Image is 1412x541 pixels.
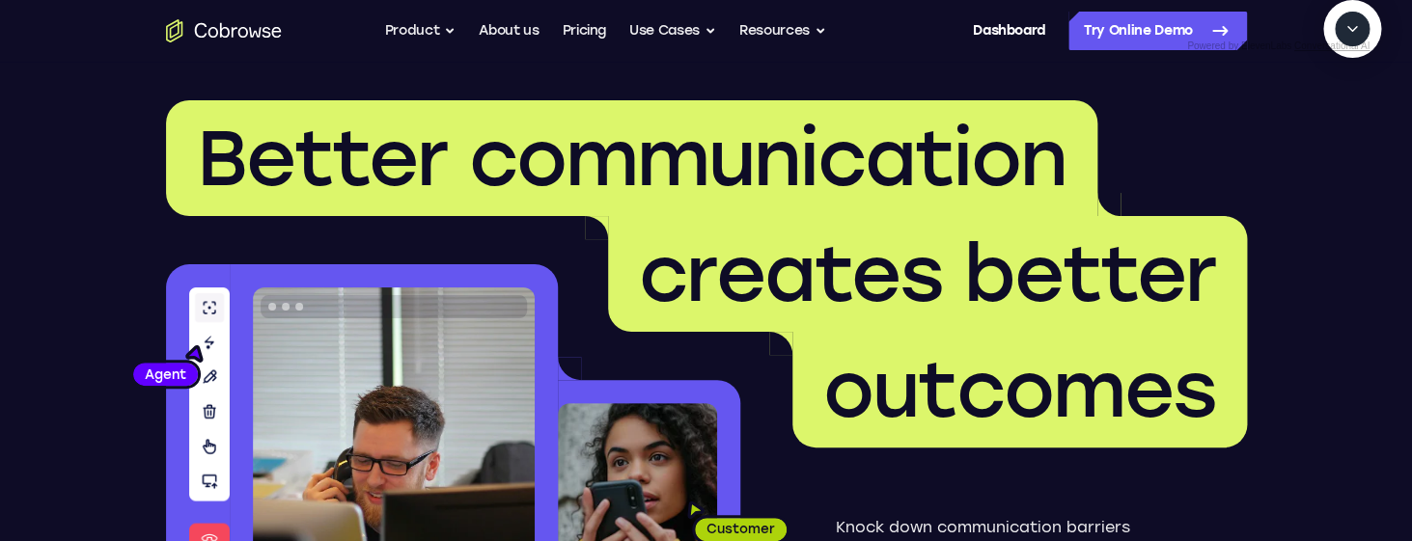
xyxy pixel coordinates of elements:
a: About us [479,12,539,50]
a: Dashboard [973,12,1045,50]
span: creates better [639,228,1216,320]
a: Go to the home page [166,19,282,42]
button: Use Cases [629,12,716,50]
span: outcomes [823,343,1216,436]
button: Product [385,12,457,50]
a: Try Online Demo [1068,12,1247,50]
button: Resources [739,12,826,50]
span: Better communication [197,112,1066,204]
a: Pricing [562,12,606,50]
